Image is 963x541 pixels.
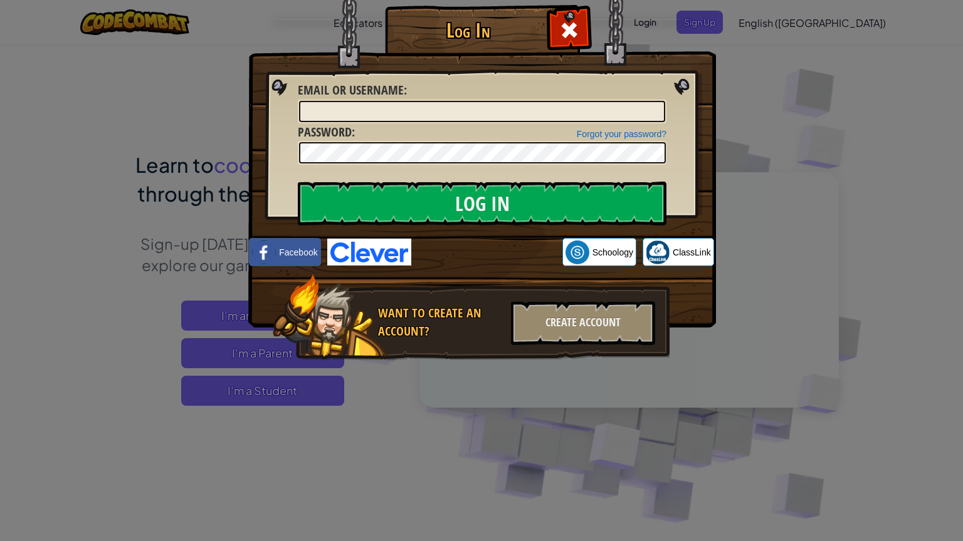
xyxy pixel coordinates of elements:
img: clever-logo-blue.png [327,239,411,265]
span: ClassLink [673,246,711,259]
iframe: Sign in with Google Button [411,239,562,266]
span: Schoology [592,246,633,259]
a: Forgot your password? [577,129,666,139]
label: : [298,81,407,100]
span: Password [298,123,352,140]
img: schoology.png [566,240,589,264]
div: Want to create an account? [378,304,503,340]
input: Log In [298,182,666,225]
div: Create Account [511,301,655,345]
span: Facebook [279,246,317,259]
label: : [298,123,355,142]
h1: Log In [388,19,548,41]
img: classlink-logo-small.png [646,240,670,264]
span: Email or Username [298,81,404,98]
img: facebook_small.png [252,240,276,264]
